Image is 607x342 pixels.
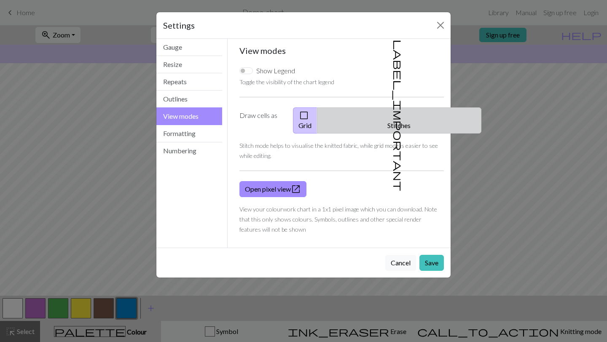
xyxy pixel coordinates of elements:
[299,110,309,121] span: check_box_outline_blank
[239,45,444,56] h5: View modes
[163,19,195,32] h5: Settings
[317,107,481,134] button: Stitches
[239,181,306,197] a: Open pixel view
[385,255,416,271] button: Cancel
[419,255,444,271] button: Save
[392,40,404,191] span: label_important
[156,107,222,125] button: View modes
[256,66,295,76] label: Show Legend
[156,73,222,91] button: Repeats
[434,19,447,32] button: Close
[293,107,317,134] button: Grid
[239,142,438,159] small: Stitch mode helps to visualise the knitted fabric, while grid mode is easier to see while editing.
[234,107,288,134] label: Draw cells as
[291,183,301,195] span: open_in_new
[156,125,222,142] button: Formatting
[156,39,222,56] button: Gauge
[156,142,222,159] button: Numbering
[156,56,222,73] button: Resize
[239,206,437,233] small: View your colourwork chart in a 1x1 pixel image which you can download. Note that this only shows...
[156,91,222,108] button: Outlines
[239,78,334,85] small: Toggle the visibility of the chart legend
